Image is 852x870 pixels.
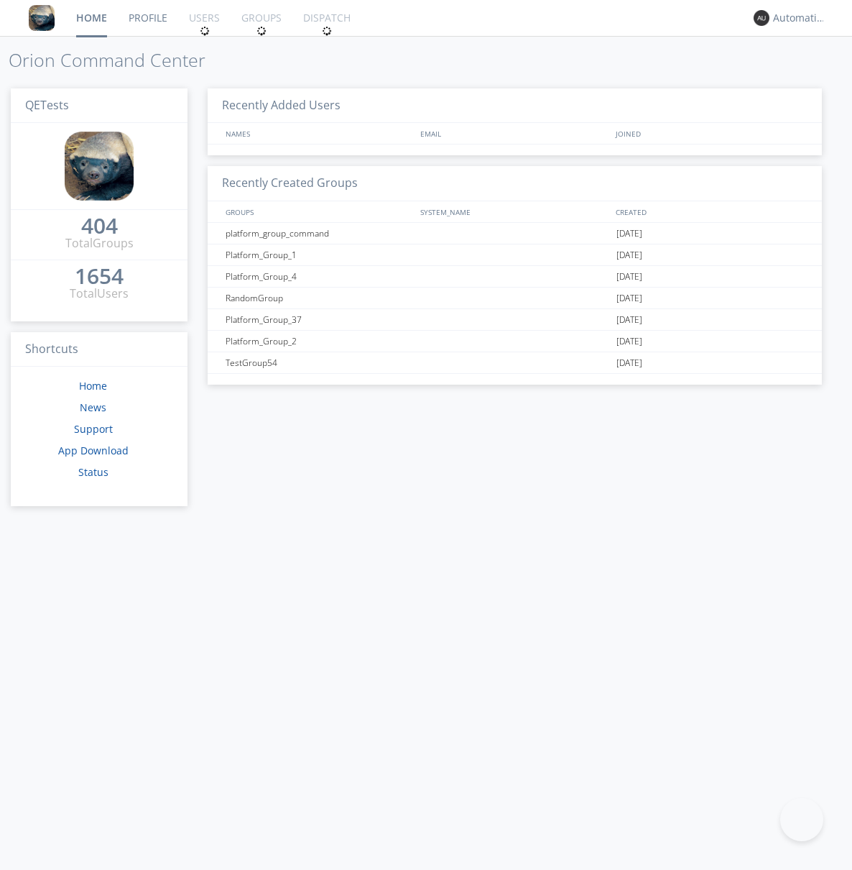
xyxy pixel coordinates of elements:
[208,166,822,201] h3: Recently Created Groups
[80,400,106,414] a: News
[65,235,134,252] div: Total Groups
[616,266,642,288] span: [DATE]
[65,132,134,201] img: 8ff700cf5bab4eb8a436322861af2272
[75,269,124,283] div: 1654
[222,123,414,144] div: NAMES
[222,352,416,373] div: TestGroup54
[773,11,827,25] div: Automation+0004
[754,10,769,26] img: 373638.png
[222,223,416,244] div: platform_group_command
[612,201,808,222] div: CREATED
[74,422,113,436] a: Support
[9,50,852,70] h1: Orion Command Center
[75,269,124,285] a: 1654
[208,352,822,374] a: TestGroup54[DATE]
[81,219,118,233] div: 404
[780,798,823,841] iframe: Toggle Customer Support
[25,97,69,113] span: QETests
[616,352,642,374] span: [DATE]
[417,201,611,222] div: SYSTEM_NAME
[616,288,642,309] span: [DATE]
[256,26,267,36] img: spin.svg
[29,5,55,31] img: 8ff700cf5bab4eb8a436322861af2272
[616,244,642,266] span: [DATE]
[616,309,642,331] span: [DATE]
[322,26,332,36] img: spin.svg
[58,444,129,457] a: App Download
[208,223,822,244] a: platform_group_command[DATE]
[222,266,416,287] div: Platform_Group_4
[79,379,107,393] a: Home
[222,331,416,352] div: Platform_Group_2
[222,309,416,330] div: Platform_Group_37
[208,309,822,331] a: Platform_Group_37[DATE]
[222,244,416,265] div: Platform_Group_1
[70,285,129,302] div: Total Users
[200,26,210,36] img: spin.svg
[208,288,822,309] a: RandomGroup[DATE]
[11,332,187,367] h3: Shortcuts
[81,219,118,235] a: 404
[612,123,808,144] div: JOINED
[208,331,822,352] a: Platform_Group_2[DATE]
[616,223,642,244] span: [DATE]
[417,123,611,144] div: EMAIL
[616,331,642,352] span: [DATE]
[222,288,416,308] div: RandomGroup
[222,201,414,222] div: GROUPS
[78,465,108,479] a: Status
[208,244,822,266] a: Platform_Group_1[DATE]
[208,266,822,288] a: Platform_Group_4[DATE]
[208,88,822,124] h3: Recently Added Users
